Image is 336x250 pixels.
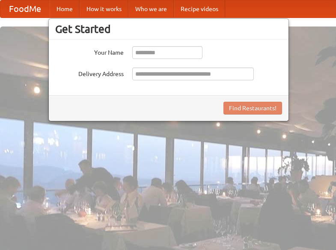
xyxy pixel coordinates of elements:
[0,0,50,18] a: FoodMe
[55,23,282,35] h3: Get Started
[128,0,174,18] a: Who we are
[50,0,80,18] a: Home
[80,0,128,18] a: How it works
[55,46,124,57] label: Your Name
[55,68,124,78] label: Delivery Address
[223,102,282,115] button: Find Restaurants!
[174,0,225,18] a: Recipe videos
